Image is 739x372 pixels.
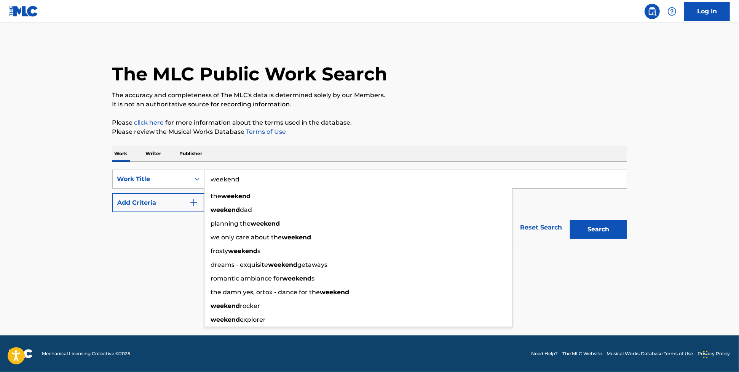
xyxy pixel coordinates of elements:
[698,350,730,357] a: Privacy Policy
[134,119,164,126] a: click here
[283,275,312,282] strong: weekend
[42,350,130,357] span: Mechanical Licensing Collective © 2025
[112,170,627,243] form: Search Form
[240,206,252,213] span: dad
[684,2,730,21] a: Log In
[667,7,677,16] img: help
[211,275,283,282] span: romantic ambiance for
[211,220,251,227] span: planning the
[648,7,657,16] img: search
[282,234,311,241] strong: weekend
[211,316,240,323] strong: weekend
[570,220,627,239] button: Search
[607,350,693,357] a: Musical Works Database Terms of Use
[245,128,286,135] a: Terms of Use
[298,261,328,268] span: getaways
[531,350,558,357] a: Need Help?
[211,261,268,268] span: dreams - exquisite
[240,302,260,309] span: rocker
[112,63,388,85] h1: The MLC Public Work Search
[664,4,680,19] div: Help
[112,118,627,127] p: Please for more information about the terms used in the database.
[562,350,602,357] a: The MLC Website
[211,206,240,213] strong: weekend
[211,247,228,255] span: frosty
[268,261,298,268] strong: weekend
[312,275,315,282] span: s
[240,316,266,323] span: explorer
[211,234,282,241] span: we only care about the
[112,127,627,136] p: Please review the Musical Works Database
[112,100,627,109] p: It is not an authoritative source for recording information.
[320,289,350,296] strong: weekend
[645,4,660,19] a: Public Search
[228,247,258,255] strong: weekend
[517,219,566,236] a: Reset Search
[177,146,205,162] p: Publisher
[258,247,261,255] span: s
[222,192,251,200] strong: weekend
[703,343,708,366] div: Drag
[112,146,130,162] p: Work
[211,289,320,296] span: the damn yes, ortox - dance for the
[144,146,164,162] p: Writer
[117,175,186,184] div: Work Title
[701,335,739,372] iframe: Chat Widget
[211,302,240,309] strong: weekend
[112,193,204,212] button: Add Criteria
[9,6,38,17] img: MLC Logo
[189,198,198,207] img: 9d2ae6d4665cec9f34b9.svg
[112,91,627,100] p: The accuracy and completeness of The MLC's data is determined solely by our Members.
[251,220,280,227] strong: weekend
[9,349,33,358] img: logo
[211,192,222,200] span: the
